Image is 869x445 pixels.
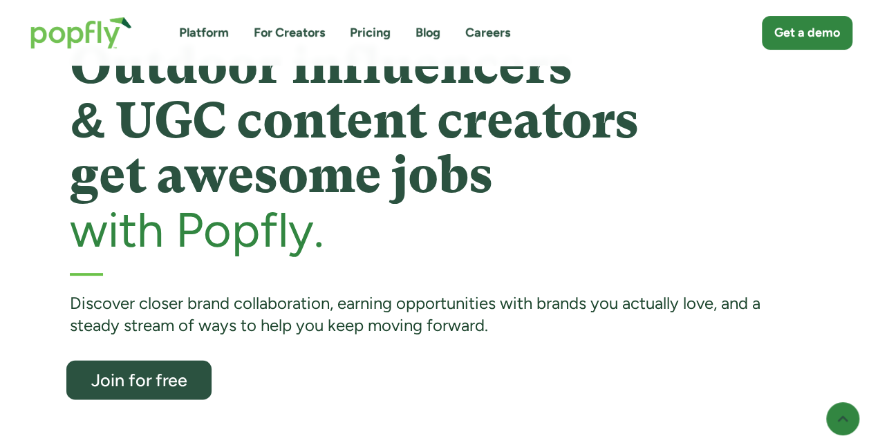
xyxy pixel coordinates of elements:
div: Discover closer brand collaboration, earning opportunities with brands you actually love, and a s... [70,292,799,337]
div: Get a demo [774,24,840,41]
a: Careers [465,24,510,41]
a: Blog [415,24,440,41]
a: For Creators [254,24,325,41]
h1: Outdoor influencers & UGC content creators get awesome jobs [70,39,799,203]
a: Pricing [350,24,391,41]
a: Join for free [66,361,212,400]
a: Get a demo [762,16,852,50]
h2: with Popfly. [70,203,799,256]
div: Join for free [80,371,198,389]
a: Platform [179,24,229,41]
a: home [17,3,146,63]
